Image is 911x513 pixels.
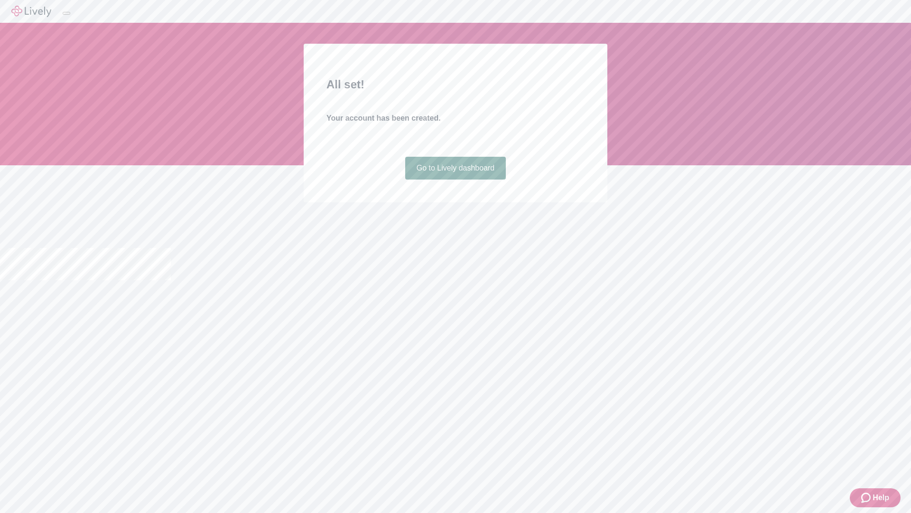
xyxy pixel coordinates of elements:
[11,6,51,17] img: Lively
[861,492,873,503] svg: Zendesk support icon
[326,76,585,93] h2: All set!
[63,12,70,15] button: Log out
[326,113,585,124] h4: Your account has been created.
[873,492,889,503] span: Help
[405,157,506,180] a: Go to Lively dashboard
[850,488,901,507] button: Zendesk support iconHelp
